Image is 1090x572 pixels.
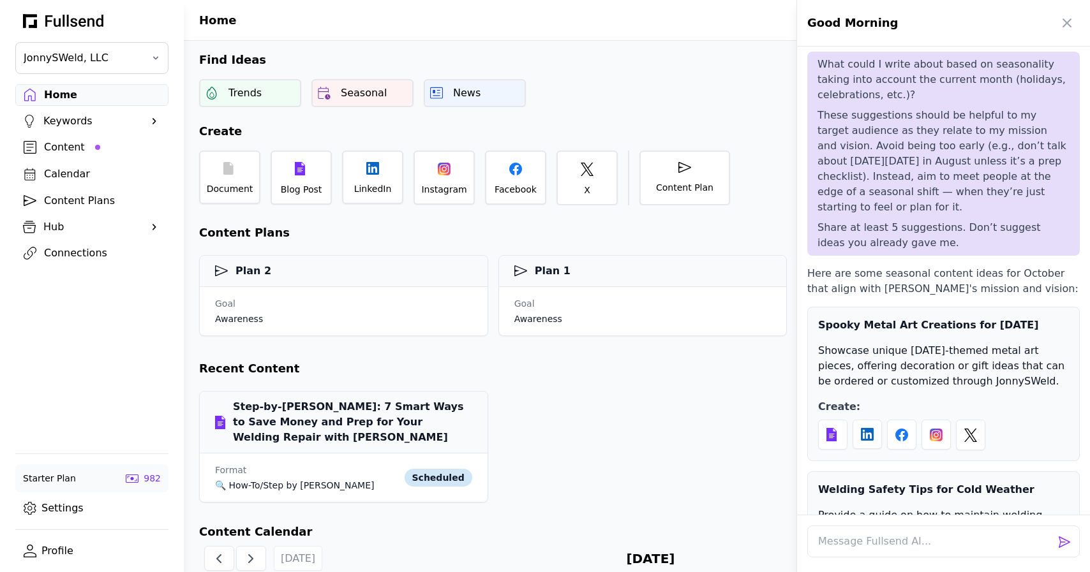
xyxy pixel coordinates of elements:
div: Welding Safety Tips for Cold Weather [818,482,1069,497]
p: These suggestions should be helpful to my target audience as they relate to my mission and vision... [817,108,1070,215]
div: Spooky Metal Art Creations for [DATE] [818,318,1069,333]
p: Showcase unique [DATE]-themed metal art pieces, offering decoration or gift ideas that can be ord... [818,343,1069,389]
p: What could I write about based on seasonality taking into account the current month (holidays, ce... [817,57,1070,103]
h1: Good Morning [807,14,899,32]
p: Share at least 5 suggestions. Don’t suggest ideas you already gave me. [817,220,1070,251]
div: Create: [818,399,1069,414]
p: Provide a guide on how to maintain welding safety and efficiency during the colder months, emphas... [818,508,1069,569]
p: Here are some seasonal content ideas for October that align with [PERSON_NAME]'s mission and vision: [807,266,1080,297]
